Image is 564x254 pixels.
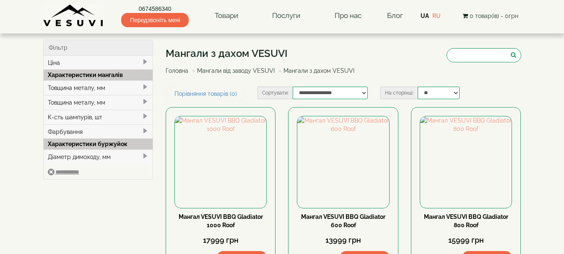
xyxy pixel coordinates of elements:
[387,11,403,20] a: Блог
[421,13,429,19] a: UA
[257,87,293,99] label: Сортувати:
[206,6,247,26] a: Товари
[44,139,153,149] div: Характеристики буржуйок
[44,69,153,80] div: Характеристики мангалів
[420,235,512,246] div: 15999 грн
[166,67,188,74] a: Головна
[166,48,361,59] h1: Мангали з дахом VESUVI
[179,213,263,228] a: Мангал VESUVI BBQ Gladiator 1000 Roof
[264,6,309,26] a: Послуги
[175,116,266,208] img: Мангал VESUVI BBQ Gladiator 1000 Roof
[44,110,153,124] div: К-сть шампурів, шт
[197,67,275,74] a: Мангали від заводу VESUVI
[276,67,354,75] li: Мангали з дахом VESUVI
[43,4,104,27] img: Завод VESUVI
[470,13,518,19] span: 0 товар(ів) - 0грн
[326,6,370,26] a: Про нас
[44,80,153,95] div: Товщина металу, мм
[301,213,385,228] a: Мангал VESUVI BBQ Gladiator 600 Roof
[44,95,153,110] div: Товщина металу, мм
[44,56,153,70] div: Ціна
[420,116,512,208] img: Мангал VESUVI BBQ Gladiator 800 Roof
[174,235,267,246] div: 17999 грн
[121,13,189,27] span: Передзвоніть мені
[44,149,153,164] div: Діаметр димоходу, мм
[424,213,508,228] a: Мангал VESUVI BBQ Gladiator 800 Roof
[380,87,418,99] label: На сторінці:
[432,13,441,19] a: RU
[166,87,246,101] a: Порівняння товарів (0)
[44,40,153,56] div: Фільтр
[121,5,189,13] a: 0674586340
[460,11,521,21] button: 0 товар(ів) - 0грн
[44,124,153,139] div: Фарбування
[297,116,389,208] img: Мангал VESUVI BBQ Gladiator 600 Roof
[297,235,389,246] div: 13999 грн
